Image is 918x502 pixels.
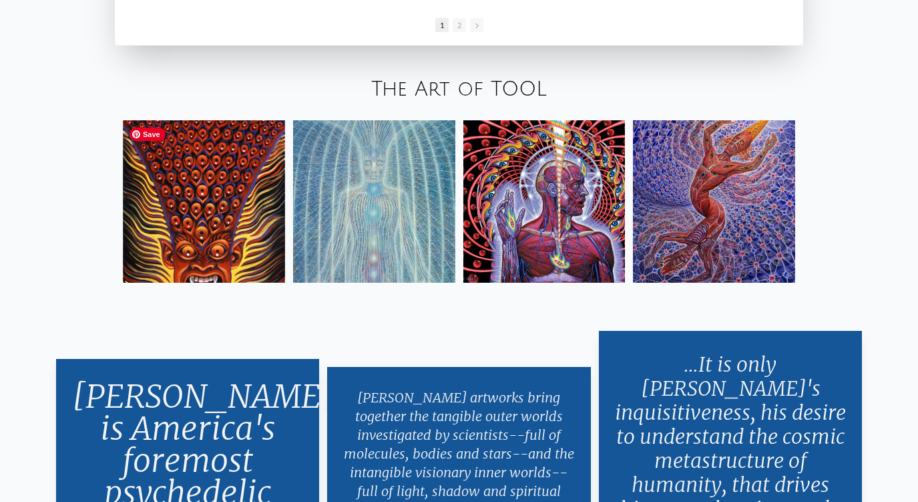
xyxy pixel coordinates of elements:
a: The Art of TOOL [371,78,547,100]
span: Go to slide 2 [453,18,466,32]
span: Go to slide 1 [435,18,449,32]
span: Go to next slide [470,18,483,32]
span: Save [130,128,166,141]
